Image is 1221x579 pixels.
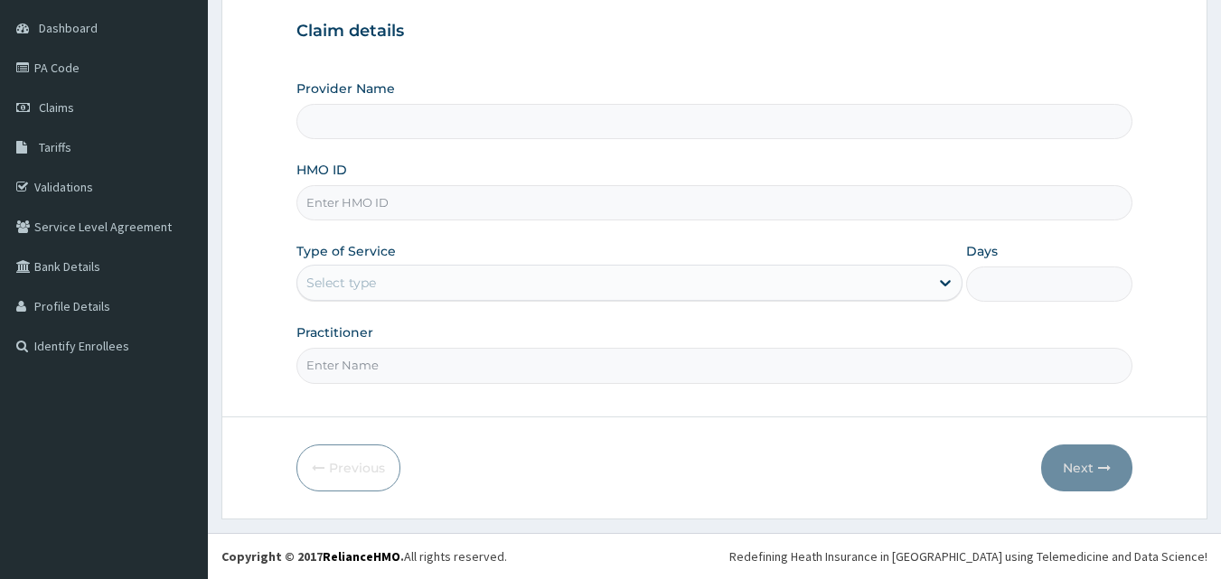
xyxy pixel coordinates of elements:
label: Provider Name [296,79,395,98]
label: Type of Service [296,242,396,260]
button: Previous [296,444,400,491]
span: Claims [39,99,74,116]
input: Enter Name [296,348,1133,383]
span: Tariffs [39,139,71,155]
div: Select type [306,274,376,292]
div: Redefining Heath Insurance in [GEOGRAPHIC_DATA] using Telemedicine and Data Science! [729,547,1207,565]
strong: Copyright © 2017 . [221,548,404,565]
label: Practitioner [296,323,373,341]
a: RelianceHMO [323,548,400,565]
span: Dashboard [39,20,98,36]
button: Next [1041,444,1132,491]
label: HMO ID [296,161,347,179]
footer: All rights reserved. [208,533,1221,579]
input: Enter HMO ID [296,185,1133,220]
h3: Claim details [296,22,1133,42]
label: Days [966,242,998,260]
